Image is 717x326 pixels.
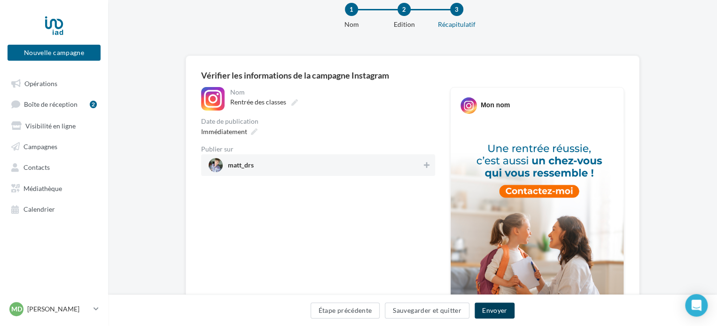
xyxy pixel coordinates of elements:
[8,300,101,318] a: MD [PERSON_NAME]
[201,118,435,125] div: Date de publication
[6,158,102,175] a: Contacts
[24,100,78,108] span: Boîte de réception
[6,179,102,196] a: Médiathèque
[6,95,102,112] a: Boîte de réception2
[201,127,247,135] span: Immédiatement
[481,100,510,110] div: Mon nom
[230,98,286,106] span: Rentrée des classes
[23,163,50,171] span: Contacts
[6,117,102,134] a: Visibilité en ligne
[201,71,624,80] div: Vérifier les informations de la campagne Instagram
[311,302,380,318] button: Étape précédente
[11,304,22,314] span: MD
[230,89,433,95] div: Nom
[23,184,62,192] span: Médiathèque
[345,3,358,16] div: 1
[228,162,254,172] span: matt_drs
[201,146,435,152] div: Publier sur
[475,302,514,318] button: Envoyer
[374,20,434,29] div: Edition
[90,101,97,108] div: 2
[6,200,102,217] a: Calendrier
[685,294,708,317] div: Open Intercom Messenger
[23,142,57,150] span: Campagnes
[24,79,57,87] span: Opérations
[397,3,411,16] div: 2
[6,137,102,154] a: Campagnes
[427,20,487,29] div: Récapitulatif
[27,304,90,314] p: [PERSON_NAME]
[23,205,55,213] span: Calendrier
[385,302,469,318] button: Sauvegarder et quitter
[6,74,102,91] a: Opérations
[25,121,76,129] span: Visibilité en ligne
[450,3,463,16] div: 3
[8,45,101,61] button: Nouvelle campagne
[321,20,382,29] div: Nom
